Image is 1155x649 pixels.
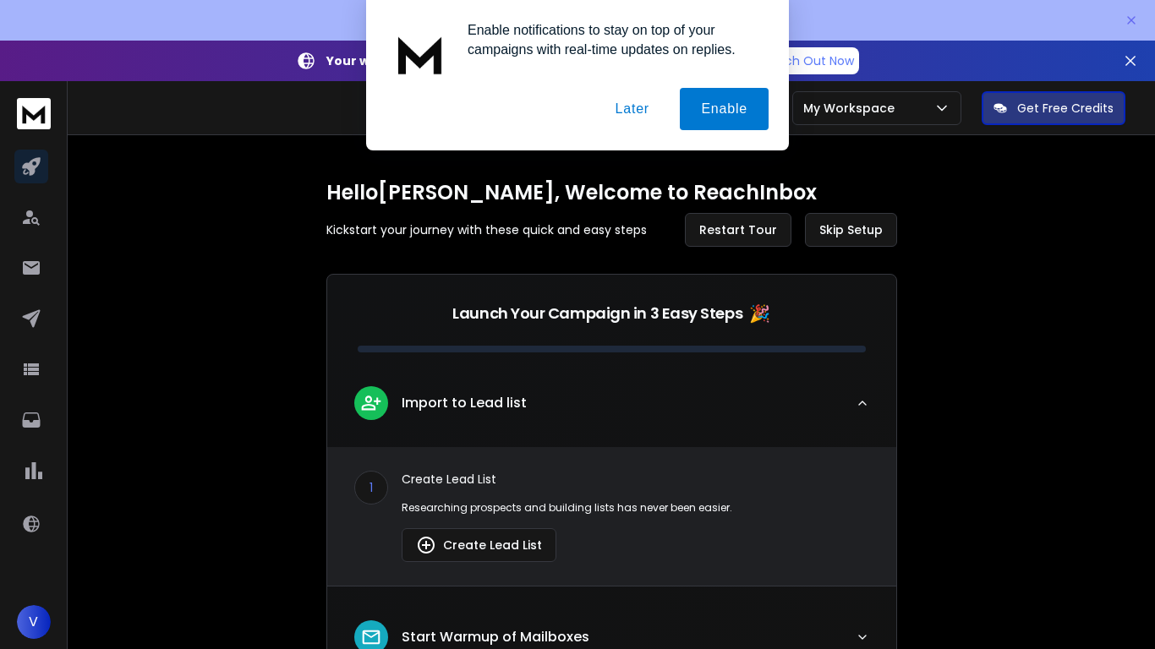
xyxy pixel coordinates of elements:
[805,213,897,247] button: Skip Setup
[326,221,647,238] p: Kickstart your journey with these quick and easy steps
[386,20,454,88] img: notification icon
[402,393,527,413] p: Import to Lead list
[17,605,51,639] button: V
[354,471,388,504] div: 1
[680,88,769,130] button: Enable
[402,471,869,488] p: Create Lead List
[402,501,869,515] p: Researching prospects and building lists has never been easier.
[594,88,670,130] button: Later
[327,373,896,447] button: leadImport to Lead list
[685,213,791,247] button: Restart Tour
[749,302,770,325] span: 🎉
[360,626,382,648] img: lead
[819,221,883,238] span: Skip Setup
[360,392,382,413] img: lead
[452,302,742,325] p: Launch Your Campaign in 3 Easy Steps
[326,179,897,206] h1: Hello [PERSON_NAME] , Welcome to ReachInbox
[327,447,896,586] div: leadImport to Lead list
[402,627,589,647] p: Start Warmup of Mailboxes
[402,528,556,562] button: Create Lead List
[454,20,769,59] div: Enable notifications to stay on top of your campaigns with real-time updates on replies.
[416,535,436,555] img: lead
